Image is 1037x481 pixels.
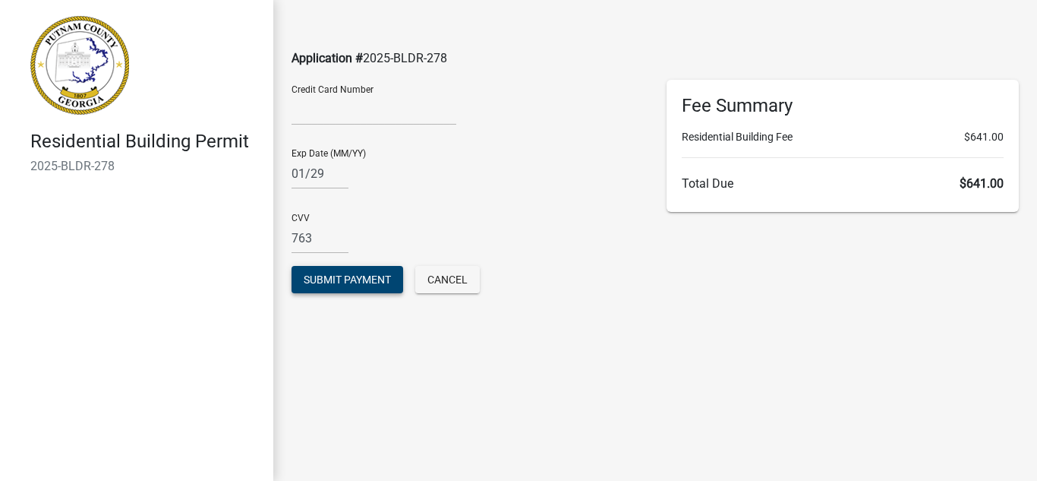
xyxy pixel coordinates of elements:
h6: Fee Summary [682,95,1004,117]
span: Application # [292,51,363,65]
button: Submit Payment [292,266,403,293]
span: Submit Payment [304,274,391,286]
button: Cancel [415,266,480,293]
span: $641.00 [964,129,1004,145]
li: Residential Building Fee [682,129,1004,145]
h6: Total Due [682,176,1004,191]
span: Cancel [427,274,468,286]
label: Credit Card Number [292,85,374,94]
img: Putnam County, Georgia [30,16,129,115]
span: $641.00 [960,176,1004,191]
h6: 2025-BLDR-278 [30,159,261,173]
span: 2025-BLDR-278 [363,51,447,65]
h4: Residential Building Permit [30,131,261,153]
